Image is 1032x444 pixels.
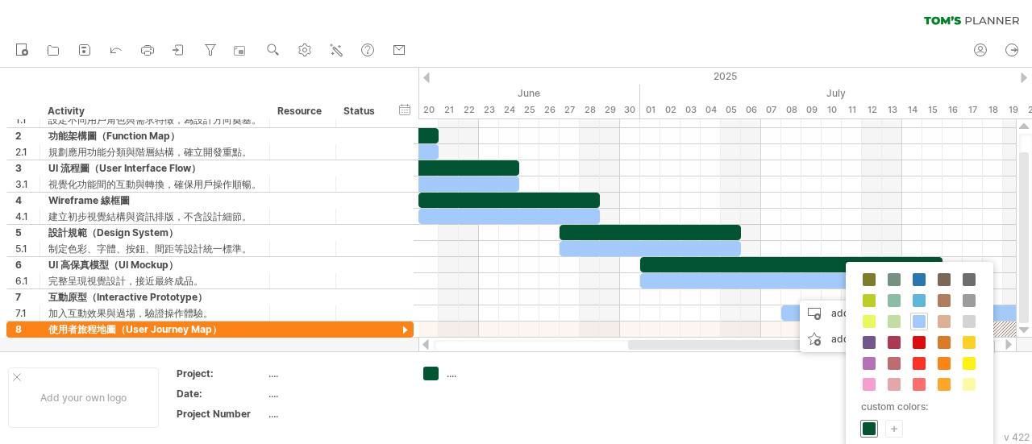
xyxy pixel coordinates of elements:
[48,193,261,208] div: Wireframe 線框圖
[15,225,40,240] div: 5
[48,289,261,305] div: 互動原型（Interactive Prototype）
[268,387,404,400] div: ....
[268,367,404,380] div: ....
[983,102,1003,118] div: Friday, 18 July 2025
[620,102,640,118] div: Monday, 30 June 2025
[854,396,980,417] div: custom colors:
[800,326,911,352] div: add icon
[660,102,680,118] div: Wednesday, 2 July 2025
[439,102,459,118] div: Saturday, 21 June 2025
[963,102,983,118] div: Thursday, 17 July 2025
[48,176,261,192] div: 視覺化功能間的互動與轉換，確保用戶操作順暢。
[600,102,620,118] div: Sunday, 29 June 2025
[343,103,379,119] div: Status
[1004,431,1030,443] div: v 422
[15,289,40,305] div: 7
[15,128,40,143] div: 2
[15,176,40,192] div: 3.1
[177,387,265,400] div: Date:
[701,102,721,118] div: Friday, 4 July 2025
[761,102,781,118] div: Monday, 7 July 2025
[741,102,761,118] div: Sunday, 6 July 2025
[48,305,261,321] div: 加入互動效果與過場，驗證操作體驗。
[902,102,922,118] div: Monday, 14 July 2025
[15,144,40,160] div: 2.1
[580,102,600,118] div: Saturday, 28 June 2025
[539,102,560,118] div: Thursday, 26 June 2025
[801,102,822,118] div: Wednesday, 9 July 2025
[922,102,943,118] div: Tuesday, 15 July 2025
[48,273,261,288] div: 完整呈現視覺設計，接近最終成品。
[48,103,260,119] div: Activity
[479,102,499,118] div: Monday, 23 June 2025
[447,367,535,380] div: ....
[48,209,261,224] div: 建立初步視覺結構與資訊排版，不含設計細節。
[640,102,660,118] div: Tuesday, 1 July 2025
[499,102,519,118] div: Tuesday, 24 June 2025
[177,367,265,380] div: Project:
[48,128,261,143] div: 功能架構圖（Function Map）
[459,102,479,118] div: Sunday, 22 June 2025
[943,102,963,118] div: Wednesday, 16 July 2025
[519,102,539,118] div: Wednesday, 25 June 2025
[1003,102,1023,118] div: Saturday, 19 July 2025
[15,209,40,224] div: 4.1
[277,103,327,119] div: Resource
[15,257,40,272] div: 6
[48,257,261,272] div: UI 高保真模型（UI Mockup）
[560,102,580,118] div: Friday, 27 June 2025
[48,322,261,337] div: 使用者旅程地圖（User Journey Map）
[48,144,261,160] div: 規劃應用功能分類與階層結構，確立開發重點。
[177,407,265,421] div: Project Number
[822,102,842,118] div: Thursday, 10 July 2025
[862,102,882,118] div: Saturday, 12 July 2025
[418,102,439,118] div: Friday, 20 June 2025
[800,301,911,326] div: add time block
[15,305,40,321] div: 7.1
[842,102,862,118] div: Friday, 11 July 2025
[48,112,261,127] div: 設定不同用戶角色與需求特徵，為設計方向奠基。
[680,102,701,118] div: Thursday, 3 July 2025
[48,225,261,240] div: 設計規範（Design System）
[15,322,40,337] div: 8
[15,160,40,176] div: 3
[15,193,40,208] div: 4
[882,102,902,118] div: Sunday, 13 July 2025
[15,241,40,256] div: 5.1
[48,241,261,256] div: 制定色彩、字體、按鈕、間距等設計統一標準。
[8,367,159,428] div: Add your own logo
[48,160,261,176] div: UI 流程圖（User Interface Flow）
[15,273,40,288] div: 6.1
[886,421,902,436] div: +
[15,112,40,127] div: 1.1
[781,102,801,118] div: Tuesday, 8 July 2025
[268,407,404,421] div: ....
[721,102,741,118] div: Saturday, 5 July 2025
